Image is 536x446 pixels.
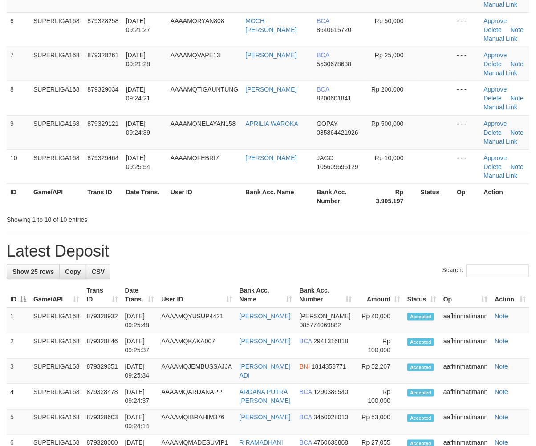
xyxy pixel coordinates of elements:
[240,338,291,345] a: [PERSON_NAME]
[84,184,122,209] th: Trans ID
[7,149,30,184] td: 10
[7,12,30,47] td: 6
[171,154,219,161] span: AAAAMQFEBRI7
[30,115,84,149] td: SUPERLIGA168
[7,359,30,384] td: 3
[314,414,349,421] span: Copy 3450028010 to clipboard
[83,333,122,359] td: 879328846
[317,95,351,102] span: Copy 8200601841 to clipboard
[12,268,54,275] span: Show 25 rows
[122,282,158,308] th: Date Trans.: activate to sort column ascending
[312,363,346,370] span: Copy 1814358771 to clipboard
[158,333,236,359] td: AAAAMQKAKA007
[407,389,434,397] span: Accepted
[355,282,404,308] th: Amount: activate to sort column ascending
[240,363,291,379] a: [PERSON_NAME] ADI
[317,52,329,59] span: BCA
[7,184,30,209] th: ID
[375,52,404,59] span: Rp 25,000
[87,17,118,24] span: 879328258
[300,321,341,329] span: Copy 085774069882 to clipboard
[453,184,480,209] th: Op
[495,363,508,370] a: Note
[30,149,84,184] td: SUPERLIGA168
[30,410,83,435] td: SUPERLIGA168
[484,52,507,59] a: Approve
[122,359,158,384] td: [DATE] 09:25:34
[92,268,105,275] span: CSV
[7,212,217,224] div: Showing 1 to 10 of 10 entries
[355,308,404,333] td: Rp 40,000
[484,86,507,93] a: Approve
[484,60,502,68] a: Delete
[7,81,30,115] td: 8
[453,81,480,115] td: - - -
[404,282,440,308] th: Status: activate to sort column ascending
[87,120,118,127] span: 879329121
[484,154,507,161] a: Approve
[466,264,529,277] input: Search:
[484,17,507,24] a: Approve
[158,359,236,384] td: AAAAMQJEMBUSSAJJA
[240,313,291,320] a: [PERSON_NAME]
[407,338,434,346] span: Accepted
[317,120,337,127] span: GOPAY
[511,26,524,33] a: Note
[122,410,158,435] td: [DATE] 09:24:14
[83,308,122,333] td: 879328932
[30,184,84,209] th: Game/API
[453,12,480,47] td: - - -
[317,86,329,93] span: BCA
[440,410,491,435] td: aafhinmatimann
[495,338,508,345] a: Note
[484,35,518,42] a: Manual Link
[245,17,296,33] a: MOCH [PERSON_NAME]
[440,384,491,410] td: aafhinmatimann
[300,389,312,396] span: BCA
[171,86,238,93] span: AAAAMQTIGAUNTUNG
[355,359,404,384] td: Rp 52,207
[484,1,518,8] a: Manual Link
[122,308,158,333] td: [DATE] 09:25:48
[236,282,296,308] th: Bank Acc. Name: activate to sort column ascending
[7,308,30,333] td: 1
[440,359,491,384] td: aafhinmatimann
[355,384,404,410] td: Rp 100,000
[317,163,358,170] span: Copy 105609696129 to clipboard
[158,384,236,410] td: AAAAMQARDANAPP
[417,184,454,209] th: Status
[30,308,83,333] td: SUPERLIGA168
[240,414,291,421] a: [PERSON_NAME]
[484,172,518,179] a: Manual Link
[317,17,329,24] span: BCA
[245,52,296,59] a: [PERSON_NAME]
[317,26,351,33] span: Copy 8640615720 to clipboard
[375,17,404,24] span: Rp 50,000
[7,47,30,81] td: 7
[87,154,118,161] span: 879329464
[7,282,30,308] th: ID: activate to sort column descending
[317,129,358,136] span: Copy 085864421926 to clipboard
[440,308,491,333] td: aafhinmatimann
[371,86,403,93] span: Rp 200,000
[59,264,86,279] a: Copy
[484,104,518,111] a: Manual Link
[242,184,313,209] th: Bank Acc. Name
[314,338,349,345] span: Copy 2941316818 to clipboard
[453,149,480,184] td: - - -
[171,17,224,24] span: AAAAMQRYAN808
[300,338,312,345] span: BCA
[317,60,351,68] span: Copy 5530678638 to clipboard
[407,364,434,371] span: Accepted
[83,384,122,410] td: 879328478
[440,333,491,359] td: aafhinmatimann
[7,384,30,410] td: 4
[7,333,30,359] td: 2
[167,184,242,209] th: User ID
[245,154,296,161] a: [PERSON_NAME]
[83,282,122,308] th: Trans ID: activate to sort column ascending
[122,333,158,359] td: [DATE] 09:25:37
[30,47,84,81] td: SUPERLIGA168
[7,264,60,279] a: Show 25 rows
[300,414,312,421] span: BCA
